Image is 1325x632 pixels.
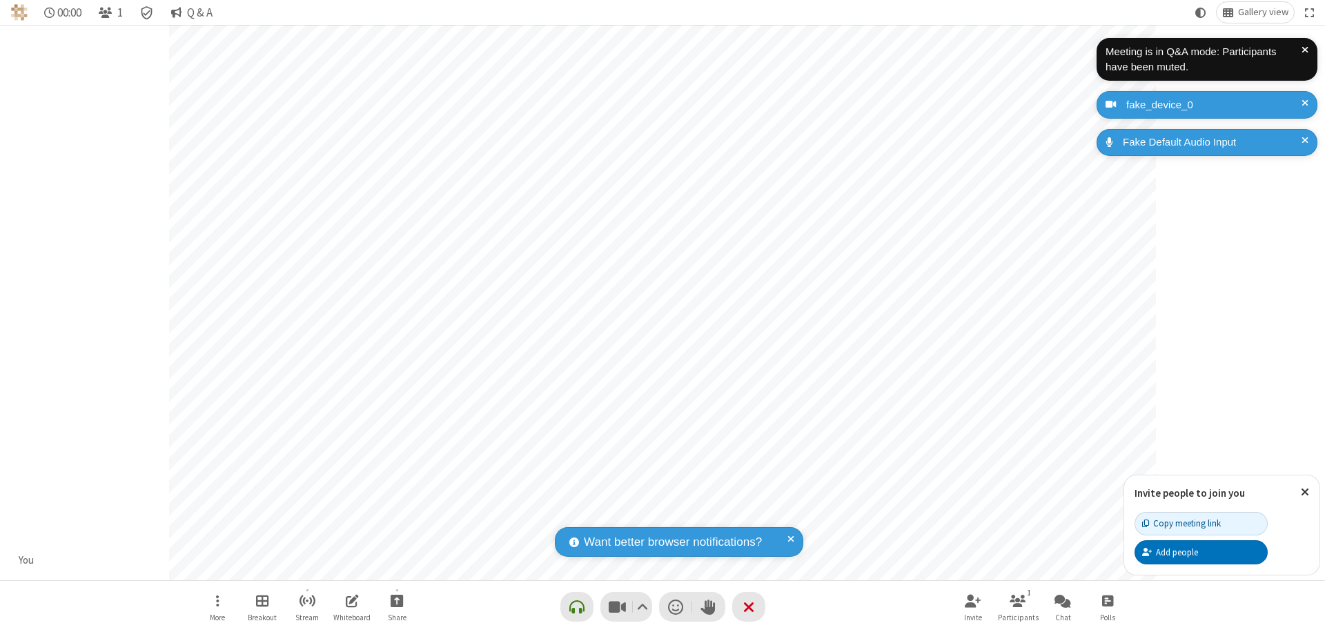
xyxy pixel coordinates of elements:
button: Video setting [633,592,651,622]
span: Invite [964,613,982,622]
div: Fake Default Audio Input [1118,135,1307,150]
button: Copy meeting link [1135,512,1268,535]
button: Open shared whiteboard [331,587,373,626]
span: Whiteboard [333,613,371,622]
span: Gallery view [1238,7,1288,18]
button: Add people [1135,540,1268,564]
span: Chat [1055,613,1071,622]
span: Q & A [187,6,213,19]
button: Open participant list [997,587,1039,626]
button: Send a reaction [659,592,692,622]
span: Participants [998,613,1039,622]
button: End or leave meeting [732,592,765,622]
div: 1 [1023,586,1035,599]
span: 1 [117,6,123,19]
button: Change layout [1217,2,1294,23]
button: Stop video (⌘+Shift+V) [600,592,652,622]
div: Timer [39,2,88,23]
div: Meeting is in Q&A mode: Participants have been muted. [1106,44,1302,75]
button: Using system theme [1190,2,1212,23]
span: Breakout [248,613,277,622]
button: Start sharing [376,587,418,626]
button: Raise hand [692,592,725,622]
button: Open menu [197,587,238,626]
span: Want better browser notifications? [584,533,762,551]
button: Start streaming [286,587,328,626]
div: fake_device_0 [1121,97,1307,113]
button: Open poll [1087,587,1128,626]
button: Open participant list [92,2,128,23]
button: Fullscreen [1299,2,1320,23]
span: Polls [1100,613,1115,622]
label: Invite people to join you [1135,486,1245,500]
button: Connect your audio [560,592,593,622]
button: Invite participants (⌘+Shift+I) [952,587,994,626]
div: Meeting details Encryption enabled [134,2,160,23]
span: Stream [295,613,319,622]
div: Copy meeting link [1142,517,1221,530]
div: You [14,553,39,569]
button: Open chat [1042,587,1083,626]
span: Share [388,613,406,622]
span: 00:00 [57,6,81,19]
button: Close popover [1290,475,1319,509]
button: Manage Breakout Rooms [242,587,283,626]
button: Q & A [165,2,218,23]
span: More [210,613,225,622]
img: QA Selenium DO NOT DELETE OR CHANGE [11,4,28,21]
